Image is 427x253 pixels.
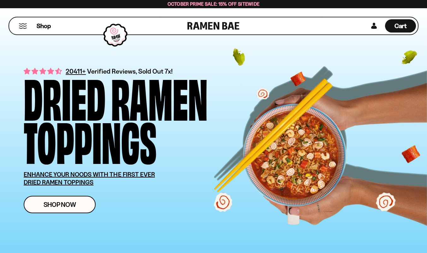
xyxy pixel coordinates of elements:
span: October Prime Sale: 15% off Sitewide [168,1,260,7]
div: Cart [385,17,416,34]
div: Dried [24,75,105,118]
a: Shop [37,19,51,33]
span: Cart [394,22,407,30]
a: Shop Now [24,196,96,213]
div: Toppings [24,118,157,161]
span: Shop Now [44,201,76,208]
u: ENHANCE YOUR NOODS WITH THE FIRST EVER DRIED RAMEN TOPPINGS [24,171,155,186]
div: Ramen [111,75,208,118]
span: Shop [37,22,51,30]
button: Mobile Menu Trigger [19,23,27,29]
